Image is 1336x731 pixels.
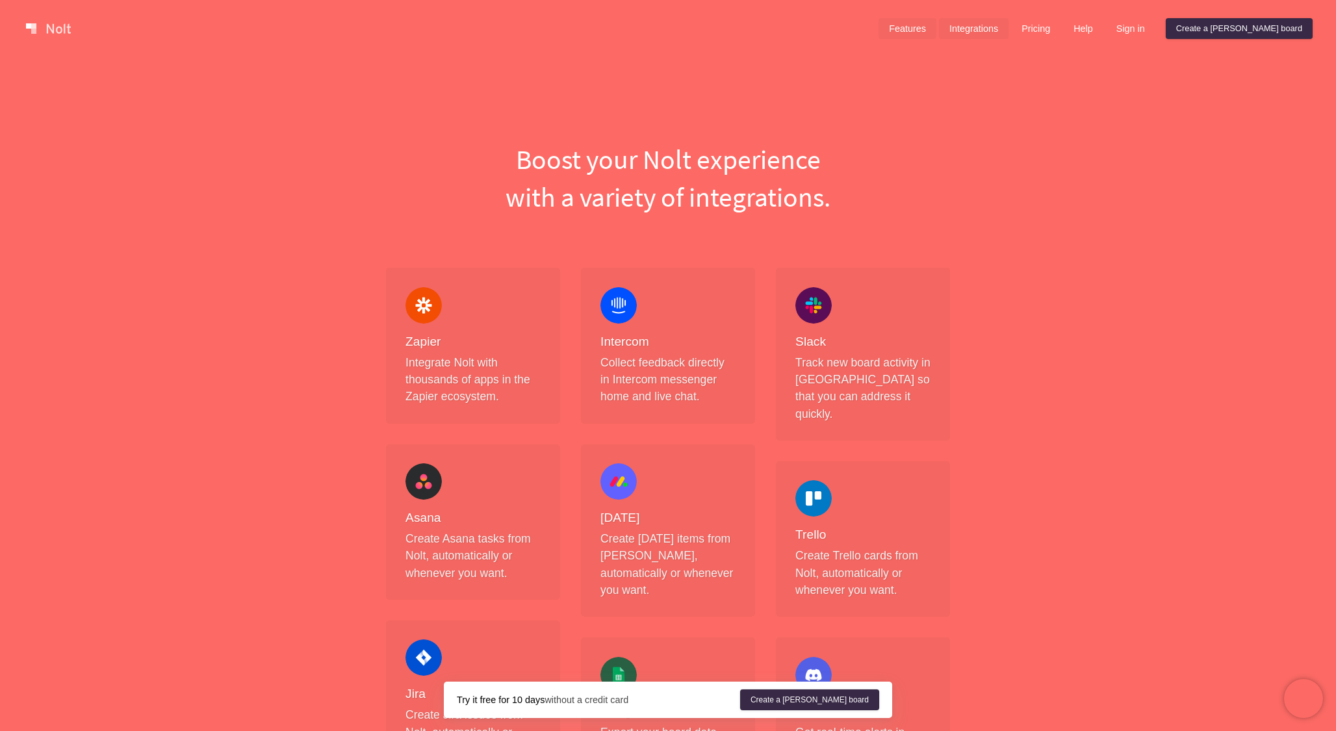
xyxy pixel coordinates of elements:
[600,510,736,526] h4: [DATE]
[1063,18,1103,39] a: Help
[795,334,931,350] h4: Slack
[405,334,541,350] h4: Zapier
[740,689,879,710] a: Create a [PERSON_NAME] board
[939,18,1008,39] a: Integrations
[1011,18,1060,39] a: Pricing
[1284,679,1323,718] iframe: Chatra live chat
[405,510,541,526] h4: Asana
[795,547,931,598] p: Create Trello cards from Nolt, automatically or whenever you want.
[600,334,736,350] h4: Intercom
[795,354,931,423] p: Track new board activity in [GEOGRAPHIC_DATA] so that you can address it quickly.
[600,354,736,405] p: Collect feedback directly in Intercom messenger home and live chat.
[600,530,736,599] p: Create [DATE] items from [PERSON_NAME], automatically or whenever you want.
[1106,18,1155,39] a: Sign in
[376,140,960,216] h1: Boost your Nolt experience with a variety of integrations.
[405,354,541,405] p: Integrate Nolt with thousands of apps in the Zapier ecosystem.
[457,695,545,705] strong: Try it free for 10 days
[795,527,931,543] h4: Trello
[405,530,541,582] p: Create Asana tasks from Nolt, automatically or whenever you want.
[1166,18,1313,39] a: Create a [PERSON_NAME] board
[879,18,936,39] a: Features
[457,693,740,706] div: without a credit card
